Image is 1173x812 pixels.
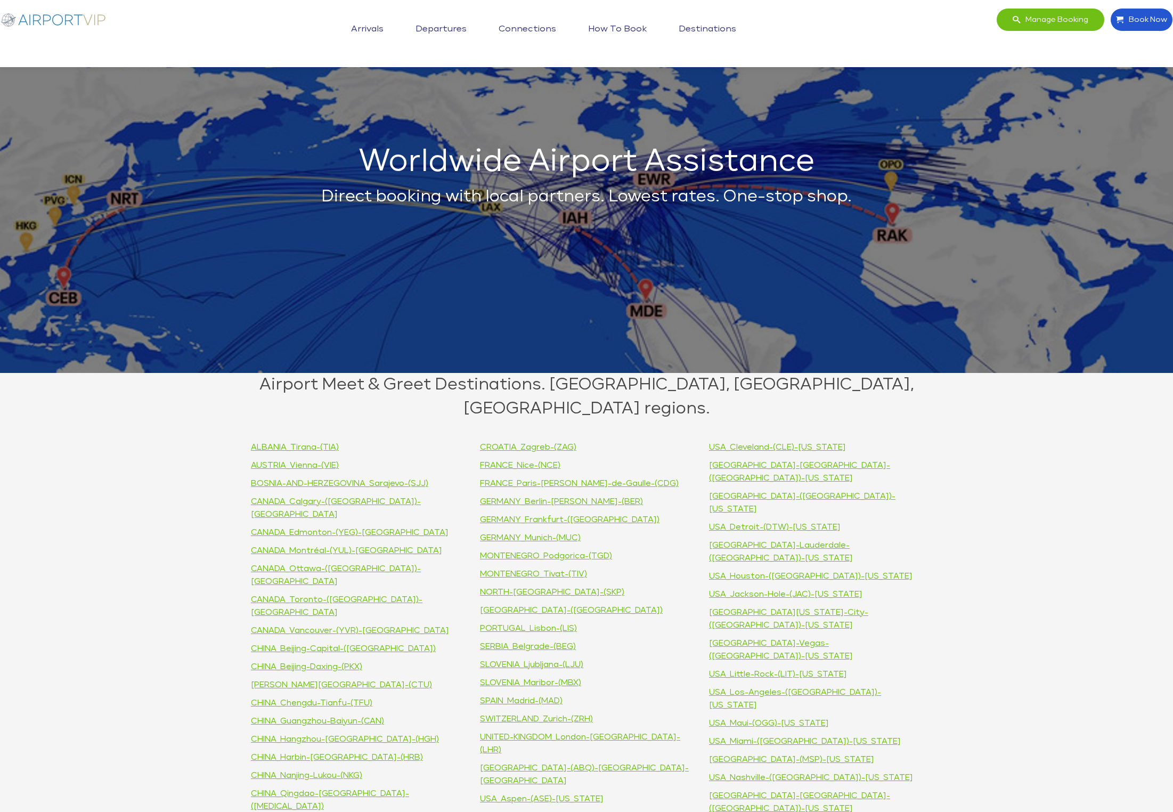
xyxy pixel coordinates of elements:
[1123,9,1167,31] span: Book Now
[251,565,421,586] a: CANADA_Ottawa-([GEOGRAPHIC_DATA])-[GEOGRAPHIC_DATA]
[480,795,604,803] a: USA_Aspen-(ASE)-[US_STATE]
[709,756,874,764] a: [GEOGRAPHIC_DATA]-(MSP)-[US_STATE]
[480,570,587,578] a: MONTENEGRO_Tivat-(TIV)
[251,735,439,743] a: CHINA_Hangzhou-[GEOGRAPHIC_DATA]-(HGH)
[996,8,1105,31] a: Manage booking
[480,733,680,754] a: UNITED-KINGDOM_London-[GEOGRAPHIC_DATA]-(LHR)
[496,16,559,43] a: Connections
[709,572,913,580] a: USA_Houston-([GEOGRAPHIC_DATA])-[US_STATE]
[480,461,560,469] a: FRANCE_Nice-(NCE)
[251,461,339,469] a: AUSTRIA_Vienna-(VIE)
[709,443,846,451] a: USA_Cleveland-(CLE)-[US_STATE]
[480,661,583,669] a: SLOVENIA_Ljubljana-(LJU)
[709,639,853,660] a: [GEOGRAPHIC_DATA]-Vegas-([GEOGRAPHIC_DATA])-[US_STATE]
[709,774,913,782] a: USA_Nashville-([GEOGRAPHIC_DATA])-[US_STATE]
[480,588,624,596] a: NORTH-[GEOGRAPHIC_DATA]-(SKP)
[239,185,934,209] h2: Direct booking with local partners. Lowest rates. One-stop shop.
[251,480,428,488] a: BOSNIA-AND-HERZEGOVINA_Sarajevo-(SJJ)
[480,624,577,632] a: PORTUGAL_Lisbon-(LIS)
[251,443,339,451] a: ALBANIA_Tirana-(TIA)
[239,373,934,421] h2: Airport Meet & Greet Destinations. [GEOGRAPHIC_DATA], [GEOGRAPHIC_DATA], [GEOGRAPHIC_DATA] regions.
[480,552,612,560] a: MONTENEGRO_Podgorica-(TGD)
[480,480,679,488] a: FRANCE_Paris-[PERSON_NAME]-de-Gaulle-(CDG)
[480,697,563,705] a: SPAIN_Madrid-(MAD)
[709,688,881,709] a: USA_Los-Angeles-([GEOGRAPHIC_DATA])-[US_STATE]
[480,679,581,687] a: SLOVENIA_Maribor-(MBX)
[480,534,581,542] a: GERMANY_Munich-(MUC)
[251,699,372,707] a: CHINA_Chengdu-Tianfu-(TFU)
[251,753,423,761] a: CHINA_Harbin-[GEOGRAPHIC_DATA]-(HRB)
[251,663,362,671] a: CHINA_Beijing-Daxing-(PKX)
[480,443,576,451] a: CROATIA_Zagreb-(ZAG)
[709,719,829,727] a: USA_Maui-(OGG)-[US_STATE]
[251,645,436,653] a: CHINA_Beijing-Capital-([GEOGRAPHIC_DATA])
[709,608,868,629] a: [GEOGRAPHIC_DATA][US_STATE]-City-([GEOGRAPHIC_DATA])-[US_STATE]
[480,643,576,651] a: SERBIA_Belgrade-(BEG)
[251,529,449,537] a: CANADA_Edmonton-(YEG)-[GEOGRAPHIC_DATA]
[1110,8,1173,31] a: Book Now
[251,596,422,616] a: CANADA_Toronto-([GEOGRAPHIC_DATA])-[GEOGRAPHIC_DATA]
[709,590,862,598] a: USA_Jackson-Hole-(JAC)-[US_STATE]
[480,516,659,524] a: GERMANY_Frankfurt-([GEOGRAPHIC_DATA])
[709,737,901,745] a: USA_Miami-([GEOGRAPHIC_DATA])-[US_STATE]
[251,547,442,555] a: CANADA_Montréal-(YUL)-[GEOGRAPHIC_DATA]
[251,627,449,635] a: CANADA_Vancouver-(YVR)-[GEOGRAPHIC_DATA]
[709,541,853,562] a: [GEOGRAPHIC_DATA]-Lauderdale-([GEOGRAPHIC_DATA])-[US_STATE]
[676,16,739,43] a: Destinations
[480,498,643,506] a: GERMANY_Berlin-[PERSON_NAME]-(BER)
[709,492,895,513] a: [GEOGRAPHIC_DATA]-([GEOGRAPHIC_DATA])-[US_STATE]
[709,461,890,482] a: [GEOGRAPHIC_DATA]-[GEOGRAPHIC_DATA]-([GEOGRAPHIC_DATA])-[US_STATE]
[1020,9,1088,31] span: Manage booking
[251,498,421,518] a: CANADA_Calgary-([GEOGRAPHIC_DATA])-[GEOGRAPHIC_DATA]
[480,606,663,614] a: [GEOGRAPHIC_DATA]-([GEOGRAPHIC_DATA])
[480,715,593,723] a: SWITZERLAND_Zurich-(ZRH)
[348,16,386,43] a: Arrivals
[709,523,841,531] a: USA_Detroit-(DTW)-[US_STATE]
[709,670,847,678] a: USA_Little-Rock-(LIT)-[US_STATE]
[480,764,689,785] a: [GEOGRAPHIC_DATA]-(ABQ)-[GEOGRAPHIC_DATA]-[GEOGRAPHIC_DATA]
[413,16,469,43] a: Departures
[251,790,409,810] a: CHINA_Qingdao-[GEOGRAPHIC_DATA]-([MEDICAL_DATA])
[239,150,934,174] h1: Worldwide Airport Assistance
[585,16,649,43] a: How to book
[251,681,432,689] a: [PERSON_NAME][GEOGRAPHIC_DATA]-(CTU)
[251,717,384,725] a: CHINA_Guangzhou-Baiyun-(CAN)
[251,772,362,779] a: CHINA_Nanjing-Lukou-(NKG)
